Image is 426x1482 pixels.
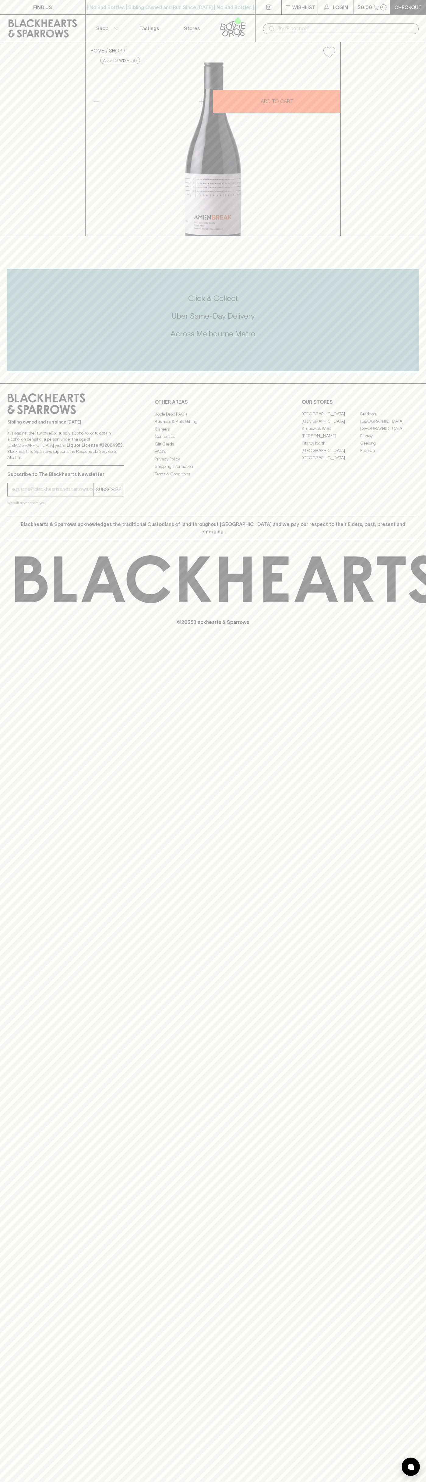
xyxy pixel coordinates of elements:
[357,4,372,11] p: $0.00
[321,45,338,60] button: Add to wishlist
[33,4,52,11] p: FIND US
[90,48,104,53] a: HOME
[139,25,159,32] p: Tastings
[302,440,360,447] a: Fitzroy North
[86,15,128,42] button: Shop
[93,483,124,496] button: SUBSCRIBE
[302,410,360,418] a: [GEOGRAPHIC_DATA]
[184,25,200,32] p: Stores
[382,5,385,9] p: 0
[12,485,93,494] input: e.g. jane@blackheartsandsparrows.com.au
[408,1464,414,1470] img: bubble-icon
[7,500,124,506] p: We will never spam you
[7,471,124,478] p: Subscribe to The Blackhearts Newsletter
[302,418,360,425] a: [GEOGRAPHIC_DATA]
[7,430,124,460] p: It is against the law to sell or supply alcohol to, or to obtain alcohol on behalf of a person un...
[302,447,360,454] a: [GEOGRAPHIC_DATA]
[155,398,272,406] p: OTHER AREAS
[96,486,121,493] p: SUBSCRIBE
[128,15,171,42] a: Tastings
[155,410,272,418] a: Bottle Drop FAQ's
[213,90,340,113] button: ADD TO CART
[360,418,419,425] a: [GEOGRAPHIC_DATA]
[360,432,419,440] a: Fitzroy
[155,433,272,440] a: Contact Us
[155,440,272,448] a: Gift Cards
[333,4,348,11] p: Login
[302,398,419,406] p: OUR STORES
[360,447,419,454] a: Prahran
[67,443,123,448] strong: Liquor License #32064953
[7,293,419,303] h5: Click & Collect
[96,25,108,32] p: Shop
[12,521,414,535] p: Blackhearts & Sparrows acknowledges the traditional Custodians of land throughout [GEOGRAPHIC_DAT...
[155,463,272,470] a: Shipping Information
[7,311,419,321] h5: Uber Same-Day Delivery
[7,329,419,339] h5: Across Melbourne Metro
[155,425,272,433] a: Careers
[360,440,419,447] a: Geelong
[360,410,419,418] a: Braddon
[360,425,419,432] a: [GEOGRAPHIC_DATA]
[100,57,140,64] button: Add to wishlist
[155,470,272,478] a: Terms & Conditions
[302,432,360,440] a: [PERSON_NAME]
[261,98,293,105] p: ADD TO CART
[7,269,419,371] div: Call to action block
[86,63,340,236] img: 37602.png
[302,454,360,462] a: [GEOGRAPHIC_DATA]
[7,419,124,425] p: Sibling owned and run since [DATE]
[394,4,422,11] p: Checkout
[155,455,272,463] a: Privacy Policy
[109,48,122,53] a: SHOP
[171,15,213,42] a: Stores
[292,4,315,11] p: Wishlist
[155,418,272,425] a: Business & Bulk Gifting
[278,24,414,34] input: Try "Pinot noir"
[302,425,360,432] a: Brunswick West
[155,448,272,455] a: FAQ's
